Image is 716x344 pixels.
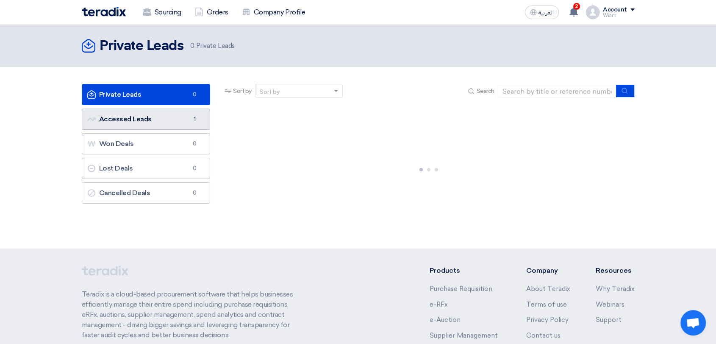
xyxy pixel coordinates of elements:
a: Private Leads0 [82,84,211,105]
span: 0 [189,90,200,99]
a: Privacy Policy [526,316,569,324]
span: 2 [573,3,580,10]
span: 0 [189,140,200,148]
img: profile_test.png [586,6,599,19]
a: Supplier Management [429,332,497,339]
div: Open chat [680,310,706,336]
li: Company [526,266,570,276]
a: Accessed Leads1 [82,109,211,130]
a: Contact us [526,332,561,339]
span: Sort by [233,87,252,95]
a: Terms of use [526,301,567,308]
h2: Private Leads [100,38,184,55]
span: Private Leads [190,41,234,51]
p: Teradix is a cloud-based procurement software that helps businesses efficiently manage their enti... [82,289,303,340]
li: Products [429,266,501,276]
li: Resources [596,266,635,276]
a: Sourcing [136,3,188,22]
a: Company Profile [235,3,312,22]
a: Purchase Requisition [429,285,492,293]
a: e-RFx [429,301,447,308]
button: العربية [525,6,559,19]
div: Sort by [260,87,280,96]
a: About Teradix [526,285,570,293]
a: Webinars [596,301,624,308]
a: Support [596,316,622,324]
a: Cancelled Deals0 [82,182,211,204]
div: Account [603,6,627,14]
div: Wiam [603,13,635,18]
a: e-Auction [429,316,460,324]
a: Orders [188,3,235,22]
span: 0 [189,164,200,173]
a: Why Teradix [596,285,635,293]
a: Won Deals0 [82,133,211,154]
span: 1 [189,115,200,123]
span: 0 [190,42,194,50]
span: Search [476,87,494,95]
input: Search by title or reference number [498,85,616,98]
span: 0 [189,189,200,197]
span: العربية [538,10,554,16]
img: Teradix logo [82,7,126,17]
a: Lost Deals0 [82,158,211,179]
